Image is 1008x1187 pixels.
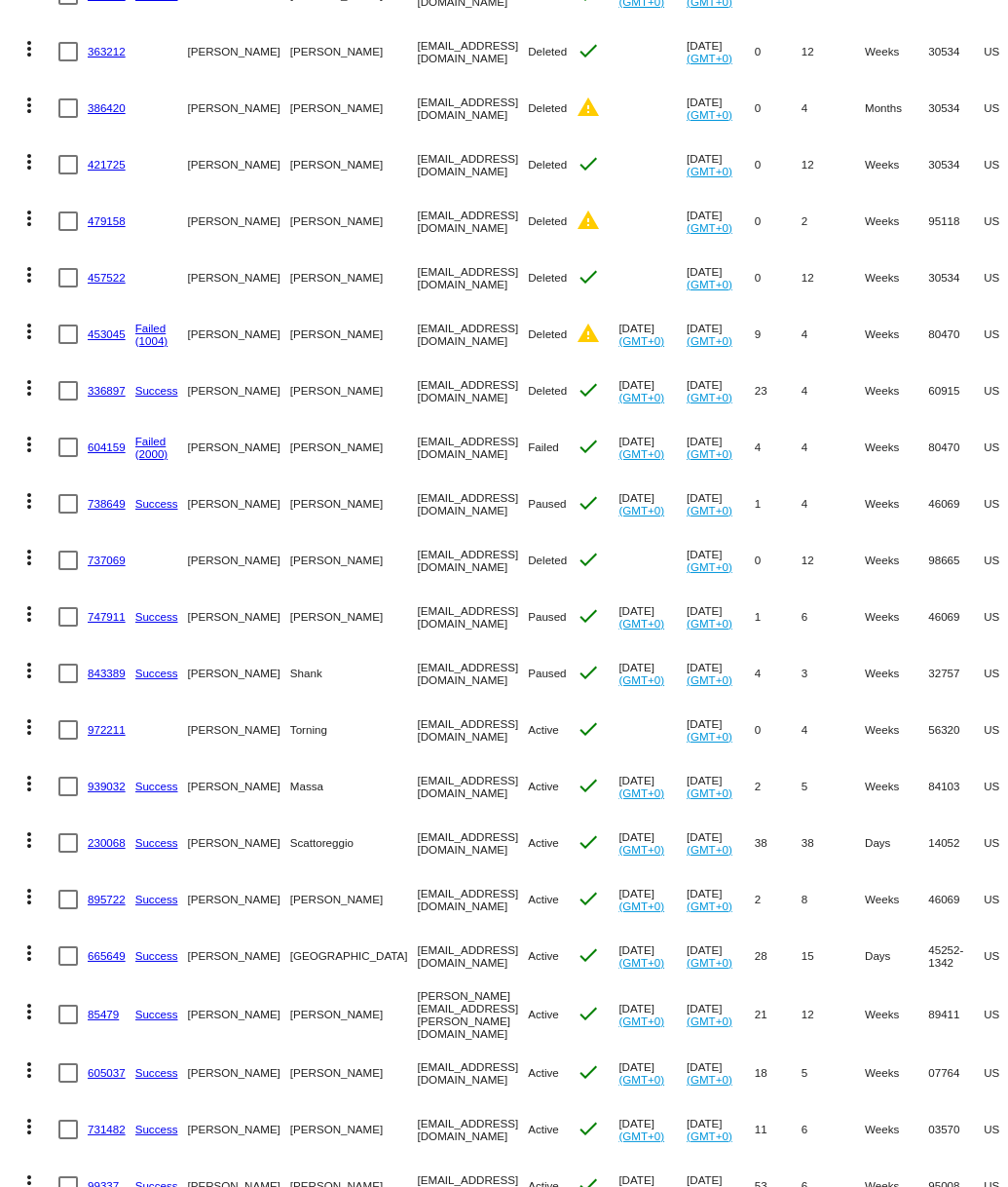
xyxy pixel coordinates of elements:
mat-cell: [PERSON_NAME] [188,476,290,532]
mat-cell: 2 [755,871,802,928]
mat-cell: [EMAIL_ADDRESS][DOMAIN_NAME] [418,1045,529,1101]
mat-cell: [EMAIL_ADDRESS][DOMAIN_NAME] [418,815,529,871]
mat-cell: 4 [755,419,802,476]
a: (GMT+0) [687,165,732,177]
span: Paused [528,667,566,679]
mat-cell: 46069 [928,871,984,928]
a: (GMT+0) [618,391,664,403]
mat-cell: Weeks [865,419,928,476]
mat-icon: check [577,661,600,684]
mat-cell: [DATE] [687,928,755,984]
a: Success [135,949,178,962]
span: Deleted [528,384,567,397]
mat-cell: [PERSON_NAME] [188,136,290,193]
mat-icon: more_vert [18,433,41,456]
mat-cell: [PERSON_NAME] [188,702,290,758]
mat-cell: [EMAIL_ADDRESS][DOMAIN_NAME] [418,306,529,363]
mat-icon: check [577,717,600,741]
mat-cell: Weeks [865,23,928,80]
mat-cell: 2 [802,193,865,249]
mat-cell: 28 [755,928,802,984]
mat-cell: [PERSON_NAME] [290,23,418,80]
mat-cell: Weeks [865,306,928,363]
a: (GMT+0) [687,1015,732,1027]
mat-icon: more_vert [18,263,41,287]
mat-cell: [EMAIL_ADDRESS][DOMAIN_NAME] [418,1101,529,1158]
mat-cell: [DATE] [618,984,687,1045]
mat-icon: check [577,378,600,402]
span: Paused [528,497,566,510]
mat-cell: [PERSON_NAME] [290,80,418,136]
mat-icon: more_vert [18,320,41,343]
mat-cell: [PERSON_NAME] [188,928,290,984]
mat-cell: [PERSON_NAME] [290,476,418,532]
a: (GMT+0) [687,278,732,290]
a: 738649 [88,497,126,510]
mat-icon: more_vert [18,1058,41,1082]
mat-cell: [DATE] [618,363,687,419]
mat-cell: 0 [755,193,802,249]
mat-icon: more_vert [18,602,41,626]
mat-icon: more_vert [18,715,41,739]
mat-cell: [PERSON_NAME] [188,815,290,871]
mat-cell: [PERSON_NAME] [188,306,290,363]
mat-icon: more_vert [18,828,41,852]
mat-cell: Weeks [865,532,928,589]
mat-cell: 98665 [928,532,984,589]
mat-icon: warning [577,209,600,232]
mat-cell: 80470 [928,419,984,476]
mat-cell: [PERSON_NAME] [290,306,418,363]
mat-cell: [PERSON_NAME] [188,984,290,1045]
mat-cell: [DATE] [687,476,755,532]
a: (GMT+0) [687,391,732,403]
mat-cell: [EMAIL_ADDRESS][DOMAIN_NAME] [418,419,529,476]
mat-cell: Months [865,80,928,136]
mat-icon: check [577,435,600,458]
mat-cell: [DATE] [618,476,687,532]
mat-cell: [DATE] [618,871,687,928]
mat-cell: 84103 [928,758,984,815]
mat-cell: [DATE] [618,306,687,363]
a: 665649 [88,949,126,962]
mat-cell: [DATE] [618,419,687,476]
mat-cell: 38 [755,815,802,871]
mat-cell: [PERSON_NAME] [188,589,290,645]
mat-cell: 46069 [928,476,984,532]
mat-cell: Days [865,815,928,871]
mat-cell: [DATE] [618,1101,687,1158]
a: 605037 [88,1066,126,1079]
mat-cell: 30534 [928,136,984,193]
mat-cell: [EMAIL_ADDRESS][DOMAIN_NAME] [418,758,529,815]
a: (GMT+0) [687,956,732,969]
mat-cell: [EMAIL_ADDRESS][DOMAIN_NAME] [418,363,529,419]
mat-cell: Torning [290,702,418,758]
mat-cell: [PERSON_NAME] [290,193,418,249]
a: 457522 [88,271,126,284]
mat-cell: [DATE] [687,589,755,645]
mat-cell: 1 [755,476,802,532]
mat-cell: Weeks [865,476,928,532]
a: (GMT+0) [618,786,664,799]
mat-cell: [EMAIL_ADDRESS][DOMAIN_NAME] [418,193,529,249]
a: (GMT+0) [687,900,732,912]
mat-cell: 56320 [928,702,984,758]
mat-icon: check [577,39,600,62]
mat-cell: [DATE] [687,1101,755,1158]
mat-icon: more_vert [18,207,41,230]
a: (GMT+0) [687,786,732,799]
mat-cell: [PERSON_NAME] [188,419,290,476]
mat-cell: 4 [802,306,865,363]
mat-cell: [DATE] [687,136,755,193]
mat-cell: [DATE] [687,758,755,815]
mat-cell: [PERSON_NAME] [188,363,290,419]
mat-cell: [EMAIL_ADDRESS][DOMAIN_NAME] [418,589,529,645]
mat-cell: [DATE] [687,702,755,758]
mat-cell: 2 [755,758,802,815]
a: 363212 [88,45,126,57]
mat-cell: 9 [755,306,802,363]
mat-cell: Weeks [865,193,928,249]
mat-cell: 0 [755,23,802,80]
mat-cell: [DATE] [618,758,687,815]
mat-cell: 21 [755,984,802,1045]
mat-cell: 12 [802,136,865,193]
